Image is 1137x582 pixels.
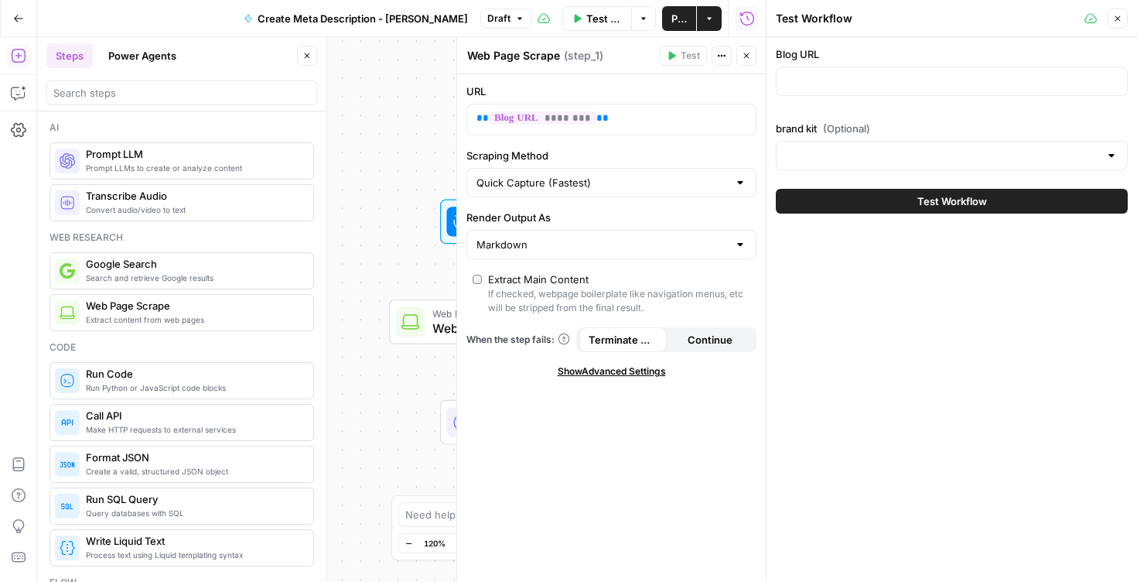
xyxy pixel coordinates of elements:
[466,210,756,225] label: Render Output As
[467,48,560,63] textarea: Web Page Scrape
[389,200,677,245] div: WorkflowSet InputsInputs
[671,11,687,26] span: Publish
[776,46,1128,62] label: Blog URL
[466,333,570,347] a: When the step fails:
[487,12,510,26] span: Draft
[86,256,301,272] span: Google Search
[562,6,631,31] button: Test Workflow
[488,272,589,287] div: Extract Main Content
[99,43,186,68] button: Power Agents
[50,341,314,354] div: Code
[86,313,301,326] span: Extract content from web pages
[776,189,1128,214] button: Test Workflow
[776,121,1128,136] label: brand kit
[86,204,301,216] span: Convert audio/video to text
[476,237,728,252] input: Markdown
[86,450,301,465] span: Format JSON
[86,188,301,204] span: Transcribe Audio
[488,287,750,315] div: If checked, webpage boilerplate like navigation menus, etc will be stripped from the final result.
[424,537,446,549] span: 120%
[86,491,301,507] span: Run SQL Query
[586,11,622,26] span: Test Workflow
[432,319,627,337] span: Web Page Scrape
[86,507,301,519] span: Query databases with SQL
[258,11,468,26] span: Create Meta Description - [PERSON_NAME]
[86,366,301,382] span: Run Code
[480,9,531,29] button: Draft
[667,327,754,352] button: Continue
[473,275,482,284] input: Extract Main ContentIf checked, webpage boilerplate like navigation menus, etc will be stripped f...
[558,365,666,378] span: Show Advanced Settings
[432,306,627,321] span: Web Page Scrape
[50,121,314,135] div: Ai
[86,146,301,162] span: Prompt LLM
[660,46,707,66] button: Test
[681,49,700,63] span: Test
[476,175,728,190] input: Quick Capture (Fastest)
[917,193,987,209] span: Test Workflow
[86,408,301,423] span: Call API
[86,549,301,561] span: Process text using Liquid templating syntax
[86,162,301,174] span: Prompt LLMs to create or analyze content
[46,43,93,68] button: Steps
[86,533,301,549] span: Write Liquid Text
[53,85,310,101] input: Search steps
[466,148,756,163] label: Scraping Method
[86,382,301,394] span: Run Python or JavaScript code blocks
[662,6,696,31] button: Publish
[589,332,657,347] span: Terminate Workflow
[823,121,870,136] span: (Optional)
[86,423,301,436] span: Make HTTP requests to external services
[466,84,756,99] label: URL
[389,400,677,445] div: EndOutput
[564,48,603,63] span: ( step_1 )
[389,300,677,344] div: Web Page ScrapeWeb Page ScrapeStep 1
[86,465,301,478] span: Create a valid, structured JSON object
[234,6,477,31] button: Create Meta Description - [PERSON_NAME]
[86,298,301,313] span: Web Page Scrape
[86,272,301,284] span: Search and retrieve Google results
[50,231,314,245] div: Web research
[688,332,732,347] span: Continue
